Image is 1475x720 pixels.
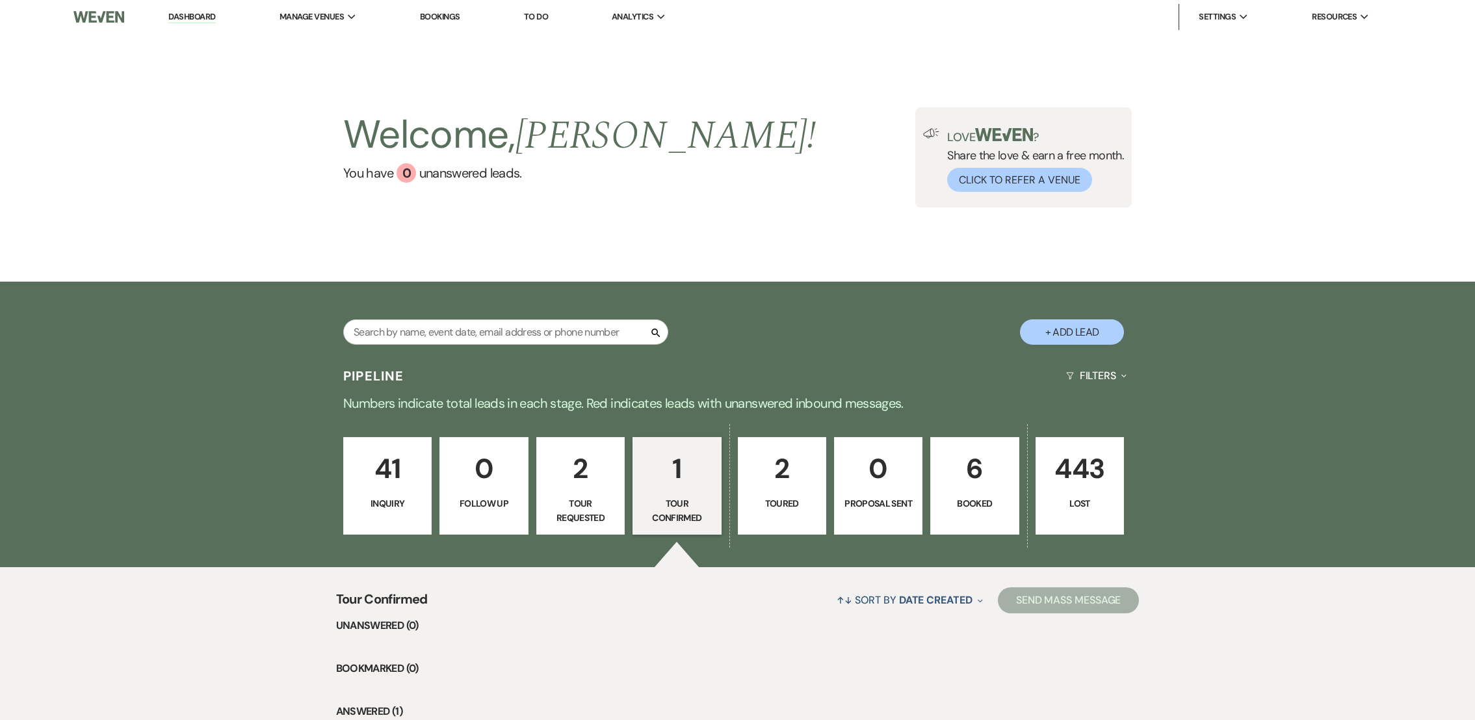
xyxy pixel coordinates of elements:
span: Date Created [899,593,972,607]
p: Numbers indicate total leads in each stage. Red indicates leads with unanswered inbound messages. [270,393,1206,414]
span: ↑↓ [837,593,852,607]
p: Toured [746,496,818,511]
a: 6Booked [930,437,1019,535]
a: 41Inquiry [343,437,432,535]
p: Tour Confirmed [641,496,712,526]
p: 0 [448,447,519,490]
span: Tour Confirmed [336,589,428,617]
span: Manage Venues [280,10,344,23]
img: loud-speaker-illustration.svg [923,128,939,139]
span: Settings [1199,10,1236,23]
span: Analytics [612,10,653,23]
p: Booked [939,496,1010,511]
button: + Add Lead [1020,319,1124,345]
img: weven-logo-green.svg [975,128,1033,141]
a: 0Proposal Sent [834,437,922,535]
p: Proposal Sent [842,496,914,511]
button: Sort By Date Created [831,583,987,617]
p: 443 [1044,447,1116,490]
li: Unanswered (0) [336,617,1140,634]
p: Lost [1044,496,1116,511]
span: Resources [1312,10,1357,23]
a: To Do [524,11,548,22]
p: Love ? [947,128,1124,143]
p: Tour Requested [545,496,616,526]
p: 0 [842,447,914,490]
p: 2 [545,447,616,490]
a: Bookings [420,11,460,22]
a: 2Tour Requested [536,437,625,535]
a: 443Lost [1036,437,1124,535]
a: You have 0 unanswered leads. [343,163,816,183]
li: Answered (1) [336,703,1140,720]
p: 6 [939,447,1010,490]
span: [PERSON_NAME] ! [516,106,816,166]
button: Click to Refer a Venue [947,168,1092,192]
a: Dashboard [168,11,215,23]
button: Send Mass Message [998,587,1140,613]
p: 41 [352,447,423,490]
input: Search by name, event date, email address or phone number [343,319,668,345]
h3: Pipeline [343,367,404,385]
p: 2 [746,447,818,490]
p: 1 [641,447,712,490]
p: Inquiry [352,496,423,511]
h2: Welcome, [343,107,816,163]
button: Filters [1061,358,1132,393]
div: Share the love & earn a free month. [939,128,1124,192]
li: Bookmarked (0) [336,660,1140,677]
a: 1Tour Confirmed [633,437,721,535]
a: 2Toured [738,437,826,535]
p: Follow Up [448,496,519,511]
a: 0Follow Up [439,437,528,535]
div: 0 [397,163,416,183]
img: Weven Logo [73,3,124,31]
